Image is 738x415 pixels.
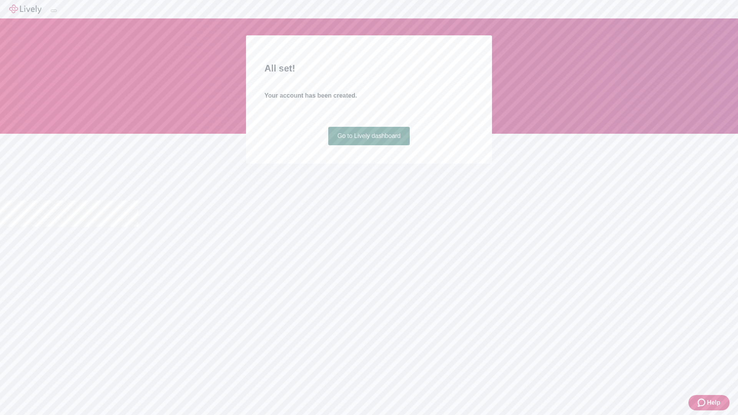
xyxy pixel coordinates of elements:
[9,5,42,14] img: Lively
[707,398,720,407] span: Help
[264,91,474,100] h4: Your account has been created.
[328,127,410,145] a: Go to Lively dashboard
[51,10,57,12] button: Log out
[698,398,707,407] svg: Zendesk support icon
[688,395,730,410] button: Zendesk support iconHelp
[264,61,474,75] h2: All set!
